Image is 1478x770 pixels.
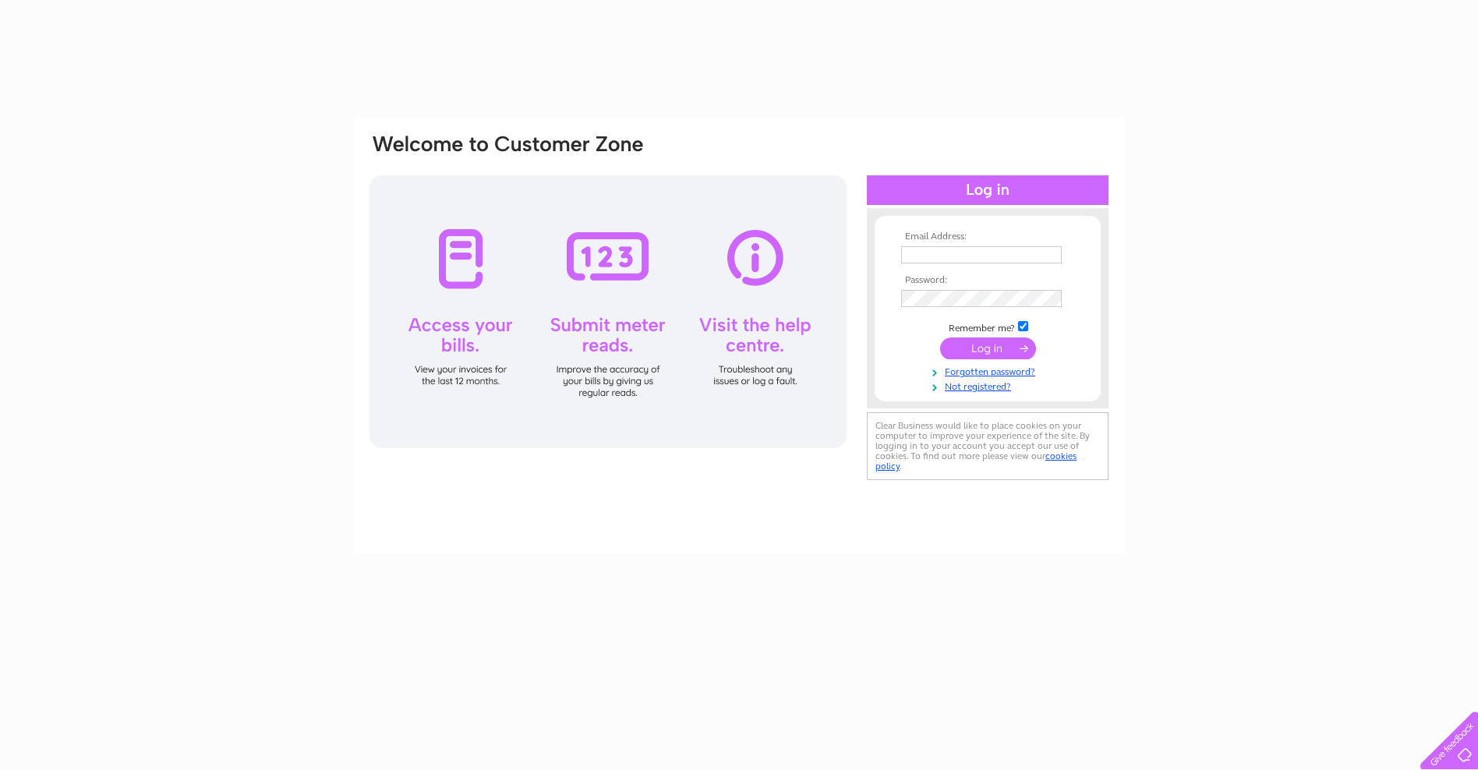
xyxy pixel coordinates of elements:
[897,275,1078,286] th: Password:
[901,378,1078,393] a: Not registered?
[901,363,1078,378] a: Forgotten password?
[897,319,1078,334] td: Remember me?
[867,412,1108,480] div: Clear Business would like to place cookies on your computer to improve your experience of the sit...
[875,450,1077,472] a: cookies policy
[897,231,1078,242] th: Email Address:
[940,337,1036,359] input: Submit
